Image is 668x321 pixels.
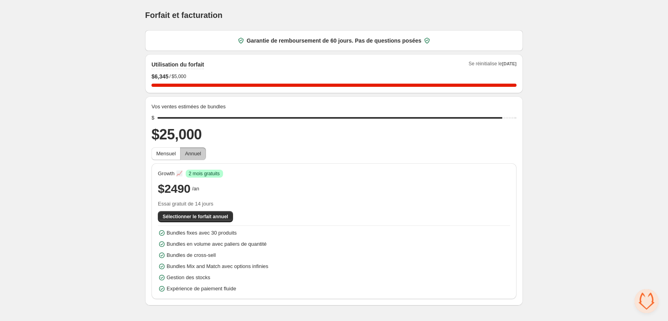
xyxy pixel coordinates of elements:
[151,114,154,122] div: $
[145,10,222,20] h1: Forfait et facturation
[180,147,206,160] button: Annuel
[167,229,237,237] span: Bundles fixes avec 30 produits
[185,151,201,157] span: Annuel
[158,200,510,208] span: Essai gratuit de 14 jours
[171,73,186,80] span: $5,000
[156,151,176,157] span: Mensuel
[468,61,517,69] span: Se réinitialise le
[163,213,228,220] span: Sélectionner le forfait annuel
[167,251,216,259] span: Bundles de cross-sell
[151,103,225,111] span: Vos ventes estimées de bundles
[151,125,517,144] h2: $25,000
[167,262,268,270] span: Bundles Mix and Match avec options infinies
[158,170,183,178] span: Growth 📈
[167,274,210,282] span: Gestion des stocks
[502,61,517,66] span: [DATE]
[189,170,220,177] span: 2 mois gratuits
[151,72,169,80] span: $ 6,345
[635,289,658,313] div: Ouvrir le chat
[247,37,421,45] span: Garantie de remboursement de 60 jours. Pas de questions posées
[151,61,204,69] h2: Utilisation du forfait
[167,285,236,293] span: Expérience de paiement fluide
[167,240,267,248] span: Bundles en volume avec paliers de quantité
[158,211,233,222] button: Sélectionner le forfait annuel
[192,185,199,193] span: /an
[158,181,190,197] span: $2490
[151,72,517,80] div: /
[151,147,181,160] button: Mensuel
